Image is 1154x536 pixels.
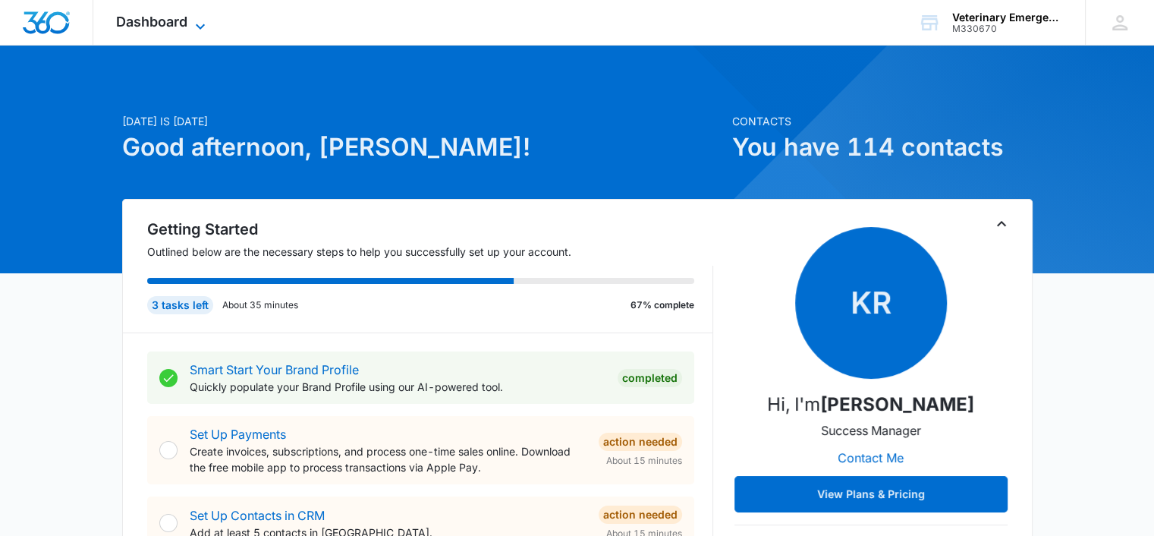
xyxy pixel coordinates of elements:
[606,454,682,468] span: About 15 minutes
[992,215,1011,233] button: Toggle Collapse
[190,362,359,377] a: Smart Start Your Brand Profile
[821,421,921,440] p: Success Manager
[116,14,187,30] span: Dashboard
[952,11,1063,24] div: account name
[190,443,586,475] p: Create invoices, subscriptions, and process one-time sales online. Download the free mobile app t...
[767,391,974,418] p: Hi, I'm
[795,227,947,379] span: KR
[147,296,213,314] div: 3 tasks left
[630,298,694,312] p: 67% complete
[599,433,682,451] div: Action Needed
[147,244,713,260] p: Outlined below are the necessary steps to help you successfully set up your account.
[122,113,723,129] p: [DATE] is [DATE]
[952,24,1063,34] div: account id
[147,218,713,241] h2: Getting Started
[732,129,1033,166] h1: You have 114 contacts
[222,298,298,312] p: About 35 minutes
[822,440,919,476] button: Contact Me
[122,129,723,166] h1: Good afternoon, [PERSON_NAME]!
[599,506,682,524] div: Action Needed
[618,369,682,387] div: Completed
[732,113,1033,129] p: Contacts
[190,427,286,442] a: Set Up Payments
[734,476,1008,512] button: View Plans & Pricing
[190,508,325,523] a: Set Up Contacts in CRM
[820,393,974,415] strong: [PERSON_NAME]
[190,379,605,395] p: Quickly populate your Brand Profile using our AI-powered tool.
